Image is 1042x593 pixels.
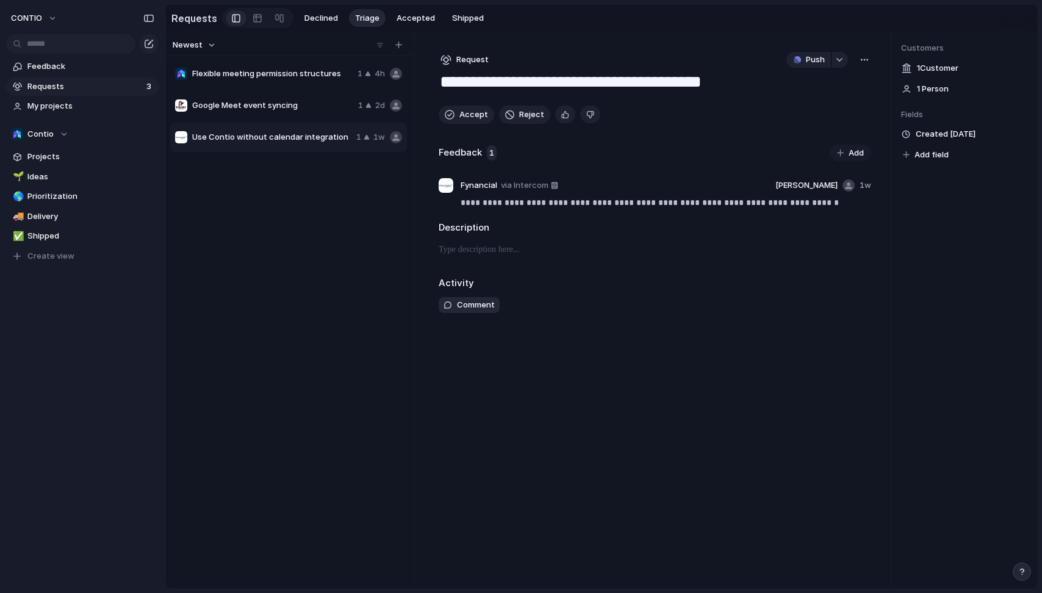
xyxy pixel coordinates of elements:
[358,99,363,112] span: 1
[860,179,871,192] span: 1w
[27,230,154,242] span: Shipped
[358,68,362,80] span: 1
[192,131,351,143] span: Use Contio without calendar integration
[6,57,159,76] a: Feedback
[901,109,1028,121] span: Fields
[439,297,500,313] button: Comment
[6,187,159,206] a: 🌎Prioritization
[452,12,484,24] span: Shipped
[171,11,217,26] h2: Requests
[349,9,386,27] button: Triage
[13,190,21,204] div: 🌎
[917,62,958,74] span: 1 Customer
[6,77,159,96] a: Requests3
[6,168,159,186] a: 🌱Ideas
[849,147,864,159] span: Add
[439,146,482,160] h2: Feedback
[487,145,497,161] span: 1
[11,210,23,223] button: 🚚
[192,68,353,80] span: Flexible meeting permission structures
[917,83,949,95] span: 1 Person
[11,171,23,183] button: 🌱
[6,125,159,143] button: Contio
[439,106,494,124] button: Accept
[6,97,159,115] a: My projects
[192,99,353,112] span: Google Meet event syncing
[27,81,143,93] span: Requests
[439,276,474,290] h2: Activity
[11,12,42,24] span: CONTIO
[6,247,159,265] button: Create view
[355,12,379,24] span: Triage
[901,42,1028,54] span: Customers
[27,210,154,223] span: Delivery
[173,39,203,51] span: Newest
[27,128,54,140] span: Contio
[830,145,871,162] button: Add
[439,52,490,68] button: Request
[499,106,550,124] button: Reject
[439,221,871,235] h2: Description
[13,209,21,223] div: 🚚
[27,171,154,183] span: Ideas
[916,128,976,140] span: Created [DATE]
[171,37,218,53] button: Newest
[806,54,825,66] span: Push
[6,148,159,166] a: Projects
[914,149,949,161] span: Add field
[27,151,154,163] span: Projects
[459,109,488,121] span: Accept
[11,190,23,203] button: 🌎
[456,54,489,66] span: Request
[13,170,21,184] div: 🌱
[27,100,154,112] span: My projects
[501,179,548,192] span: via Intercom
[775,179,838,192] span: [PERSON_NAME]
[27,190,154,203] span: Prioritization
[6,207,159,226] a: 🚚Delivery
[375,68,385,80] span: 4h
[375,99,385,112] span: 2d
[6,227,159,245] a: ✅Shipped
[146,81,154,93] span: 3
[373,131,385,143] span: 1w
[390,9,441,27] button: Accepted
[298,9,344,27] button: Declined
[27,60,154,73] span: Feedback
[11,230,23,242] button: ✅
[5,9,63,28] button: CONTIO
[457,299,495,311] span: Comment
[901,147,950,163] button: Add field
[786,52,831,68] button: Push
[304,12,338,24] span: Declined
[397,12,435,24] span: Accepted
[519,109,544,121] span: Reject
[13,229,21,243] div: ✅
[498,178,561,193] a: via Intercom
[27,250,74,262] span: Create view
[446,9,490,27] button: Shipped
[461,179,497,192] span: Fynancial
[356,131,361,143] span: 1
